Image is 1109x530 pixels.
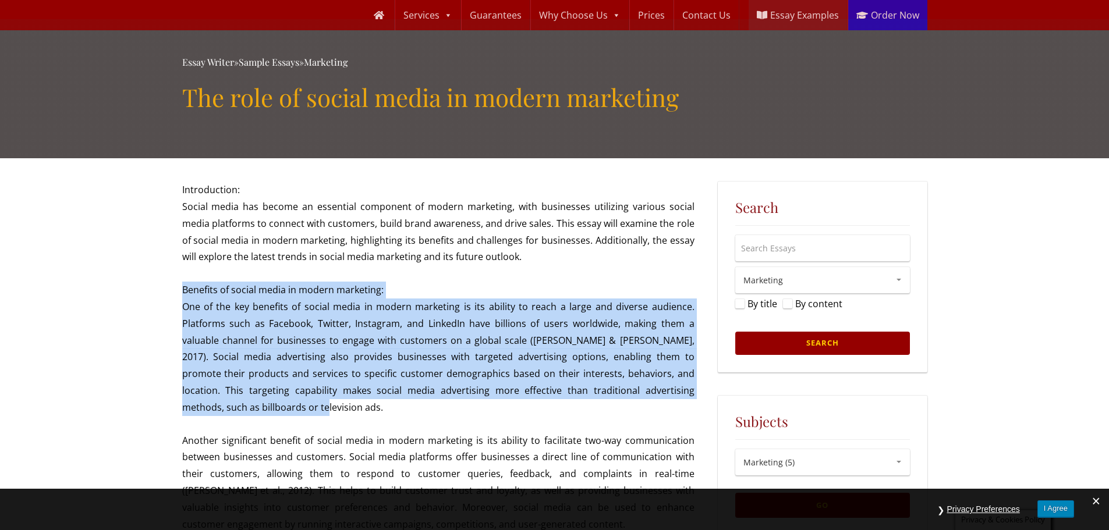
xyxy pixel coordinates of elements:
[182,182,695,265] p: Introduction: Social media has become an essential component of modern marketing, with businesses...
[735,235,910,261] input: Search Essays
[941,500,1026,518] button: Privacy Preferences
[795,299,842,308] label: By content
[735,199,910,216] h5: Search
[735,332,910,355] input: Search
[1037,500,1074,517] button: I Agree
[182,56,234,68] a: Essay Writer
[747,299,777,308] label: By title
[304,56,348,68] a: Marketing
[182,83,927,112] h1: The role of social media in modern marketing
[239,56,299,68] a: Sample Essays
[182,282,695,415] p: Benefits of social media in modern marketing: One of the key benefits of social media in modern m...
[182,54,927,71] div: » »
[735,413,910,430] h5: Subjects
